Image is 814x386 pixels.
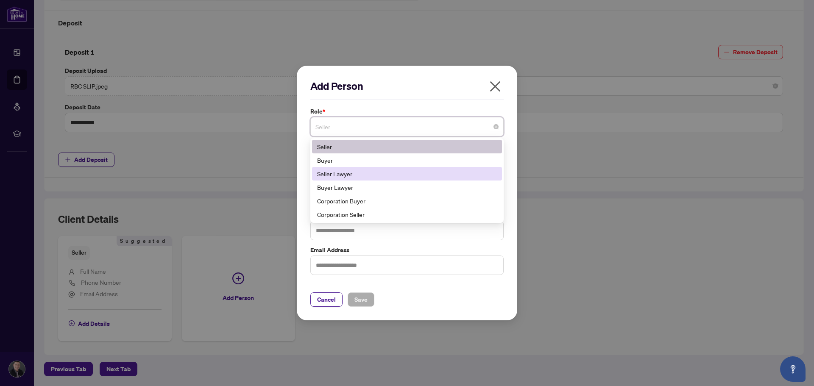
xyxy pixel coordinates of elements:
div: Corporation Seller [312,208,502,221]
span: Cancel [317,293,336,306]
button: Open asap [780,356,806,382]
span: close [488,80,502,93]
div: Seller [312,140,502,153]
div: Buyer Lawyer [317,183,497,192]
label: Email Address [310,245,504,255]
div: Corporation Seller [317,210,497,219]
div: Seller Lawyer [317,169,497,178]
span: Seller [315,119,499,135]
div: Corporation Buyer [317,196,497,205]
button: Cancel [310,292,343,307]
div: Buyer [317,156,497,165]
div: Corporation Buyer [312,194,502,208]
button: Save [348,292,374,307]
div: Seller Lawyer [312,167,502,181]
h2: Add Person [310,79,504,93]
span: close-circle [493,124,499,129]
div: Buyer [312,153,502,167]
label: Role [310,107,504,116]
div: Buyer Lawyer [312,181,502,194]
div: Seller [317,142,497,151]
